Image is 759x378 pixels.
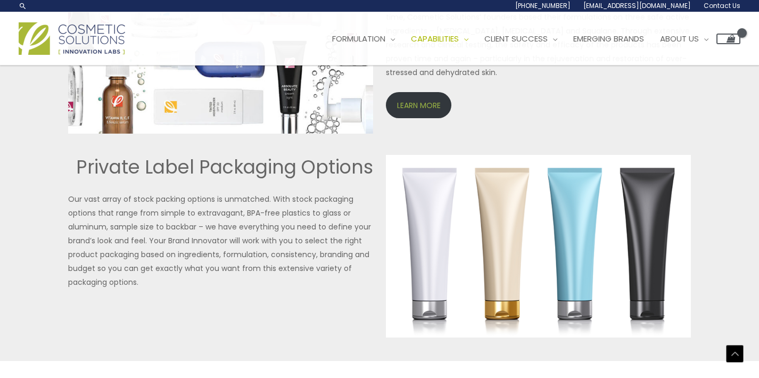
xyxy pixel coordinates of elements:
[324,23,403,55] a: Formulation
[484,33,548,44] span: Client Success
[19,22,125,55] img: Cosmetic Solutions Logo
[19,2,27,10] a: Search icon link
[316,23,740,55] nav: Site Navigation
[515,1,571,10] span: [PHONE_NUMBER]
[660,33,699,44] span: About Us
[68,192,373,289] p: Our vast array of stock packing options is unmatched. With stock packaging options that range fro...
[386,92,451,118] a: LEARN MORE
[332,33,385,44] span: Formulation
[716,34,740,44] a: View Shopping Cart, empty
[411,33,459,44] span: Capabilities
[386,155,691,338] img: Private Label Packaging Options Image featuring some skin care packaging tubes of assorted colors
[573,33,644,44] span: Emerging Brands
[403,23,476,55] a: Capabilities
[583,1,691,10] span: [EMAIL_ADDRESS][DOMAIN_NAME]
[68,155,373,179] h2: Private Label Packaging Options
[704,1,740,10] span: Contact Us
[565,23,652,55] a: Emerging Brands
[476,23,565,55] a: Client Success
[652,23,716,55] a: About Us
